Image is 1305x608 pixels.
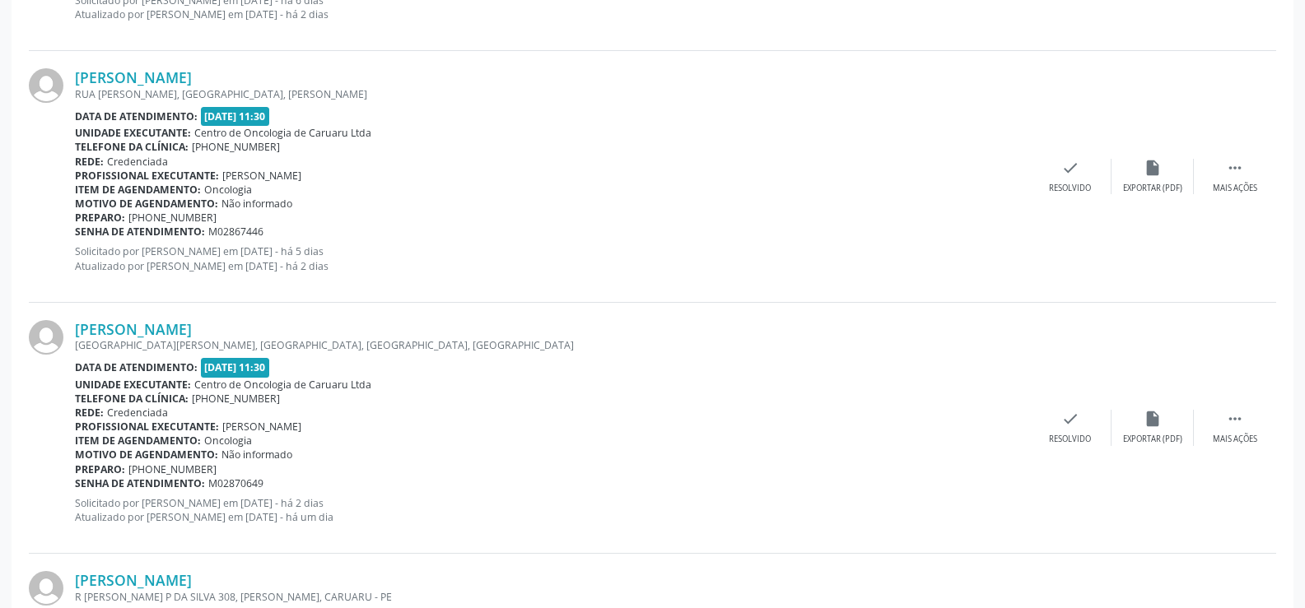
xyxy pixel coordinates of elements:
[208,225,263,239] span: M02867446
[204,434,252,448] span: Oncologia
[75,448,218,462] b: Motivo de agendamento:
[107,155,168,169] span: Credenciada
[1123,434,1182,445] div: Exportar (PDF)
[194,378,371,392] span: Centro de Oncologia de Caruaru Ltda
[201,358,270,377] span: [DATE] 11:30
[1226,159,1244,177] i: 
[75,155,104,169] b: Rede:
[29,571,63,606] img: img
[75,590,1029,604] div: R [PERSON_NAME] P DA SILVA 308, [PERSON_NAME], CARUARU - PE
[204,183,252,197] span: Oncologia
[75,197,218,211] b: Motivo de agendamento:
[75,338,1029,352] div: [GEOGRAPHIC_DATA][PERSON_NAME], [GEOGRAPHIC_DATA], [GEOGRAPHIC_DATA], [GEOGRAPHIC_DATA]
[75,420,219,434] b: Profissional executante:
[75,462,125,476] b: Preparo:
[75,476,205,490] b: Senha de atendimento:
[75,225,205,239] b: Senha de atendimento:
[75,109,198,123] b: Data de atendimento:
[75,496,1029,524] p: Solicitado por [PERSON_NAME] em [DATE] - há 2 dias Atualizado por [PERSON_NAME] em [DATE] - há um...
[222,169,301,183] span: [PERSON_NAME]
[75,126,191,140] b: Unidade executante:
[208,476,263,490] span: M02870649
[29,68,63,103] img: img
[75,140,189,154] b: Telefone da clínica:
[194,126,371,140] span: Centro de Oncologia de Caruaru Ltda
[1061,159,1079,177] i: check
[29,320,63,355] img: img
[1123,183,1182,194] div: Exportar (PDF)
[75,360,198,374] b: Data de atendimento:
[75,169,219,183] b: Profissional executante:
[201,107,270,126] span: [DATE] 11:30
[1226,410,1244,428] i: 
[75,183,201,197] b: Item de agendamento:
[107,406,168,420] span: Credenciada
[1049,434,1091,445] div: Resolvido
[1144,159,1162,177] i: insert_drive_file
[75,406,104,420] b: Rede:
[1213,434,1257,445] div: Mais ações
[75,571,192,589] a: [PERSON_NAME]
[1213,183,1257,194] div: Mais ações
[75,320,192,338] a: [PERSON_NAME]
[75,378,191,392] b: Unidade executante:
[1144,410,1162,428] i: insert_drive_file
[128,211,217,225] span: [PHONE_NUMBER]
[128,462,217,476] span: [PHONE_NUMBER]
[221,197,292,211] span: Não informado
[75,211,125,225] b: Preparo:
[222,420,301,434] span: [PERSON_NAME]
[192,392,280,406] span: [PHONE_NUMBER]
[221,448,292,462] span: Não informado
[75,68,192,86] a: [PERSON_NAME]
[75,87,1029,101] div: RUA [PERSON_NAME], [GEOGRAPHIC_DATA], [PERSON_NAME]
[75,434,201,448] b: Item de agendamento:
[75,392,189,406] b: Telefone da clínica:
[75,244,1029,272] p: Solicitado por [PERSON_NAME] em [DATE] - há 5 dias Atualizado por [PERSON_NAME] em [DATE] - há 2 ...
[192,140,280,154] span: [PHONE_NUMBER]
[1061,410,1079,428] i: check
[1049,183,1091,194] div: Resolvido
